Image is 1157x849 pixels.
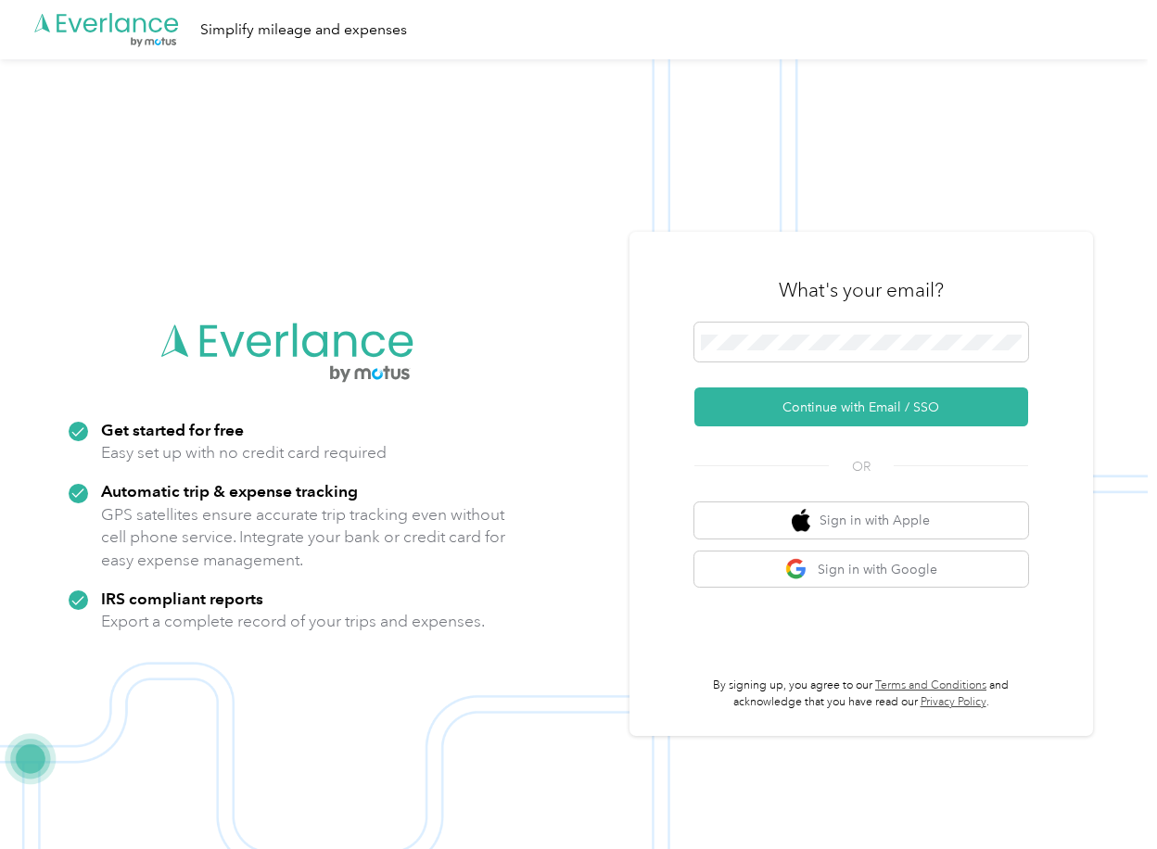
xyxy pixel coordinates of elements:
[101,610,485,633] p: Export a complete record of your trips and expenses.
[101,481,358,501] strong: Automatic trip & expense tracking
[694,551,1028,588] button: google logoSign in with Google
[694,387,1028,426] button: Continue with Email / SSO
[785,558,808,581] img: google logo
[921,695,986,709] a: Privacy Policy
[101,441,387,464] p: Easy set up with no credit card required
[875,678,986,692] a: Terms and Conditions
[101,589,263,608] strong: IRS compliant reports
[694,502,1028,539] button: apple logoSign in with Apple
[694,678,1028,710] p: By signing up, you agree to our and acknowledge that you have read our .
[101,503,506,572] p: GPS satellites ensure accurate trip tracking even without cell phone service. Integrate your bank...
[792,509,810,532] img: apple logo
[829,457,894,476] span: OR
[200,19,407,42] div: Simplify mileage and expenses
[1053,745,1157,849] iframe: Everlance-gr Chat Button Frame
[779,277,944,303] h3: What's your email?
[101,420,244,439] strong: Get started for free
